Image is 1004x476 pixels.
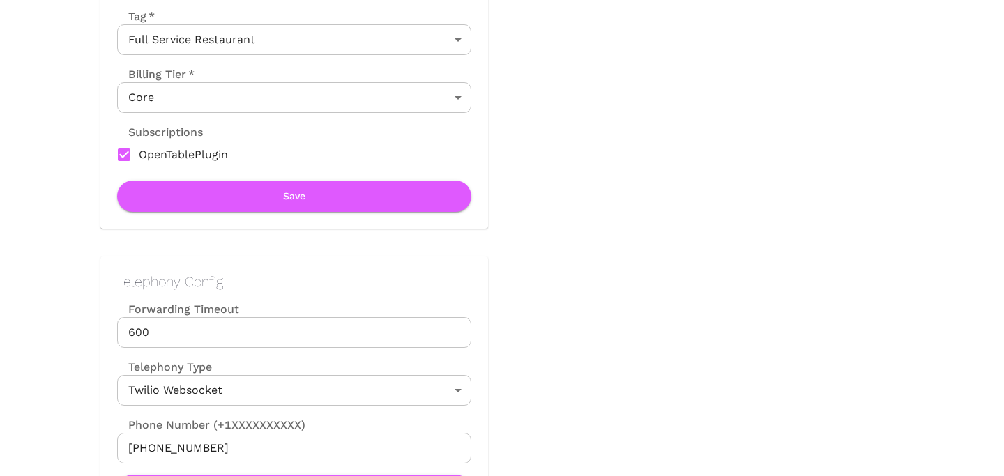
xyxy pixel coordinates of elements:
[117,375,471,406] div: Twilio Websocket
[117,359,212,375] label: Telephony Type
[117,181,471,212] button: Save
[117,301,471,317] label: Forwarding Timeout
[117,273,471,290] h2: Telephony Config
[117,82,471,113] div: Core
[117,24,471,55] div: Full Service Restaurant
[117,8,155,24] label: Tag
[139,146,228,163] span: OpenTablePlugin
[117,124,203,140] label: Subscriptions
[117,66,195,82] label: Billing Tier
[117,417,471,433] label: Phone Number (+1XXXXXXXXXX)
